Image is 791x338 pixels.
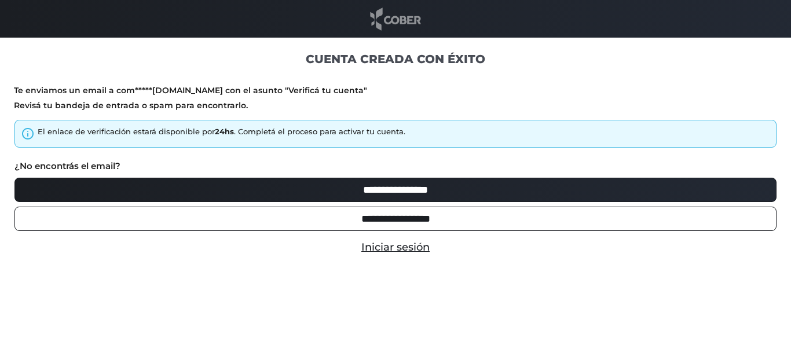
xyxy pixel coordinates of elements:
[14,85,777,96] p: Te enviamos un email a com*****[DOMAIN_NAME] con el asunto "Verificá tu cuenta"
[361,241,430,253] a: Iniciar sesión
[38,126,405,138] div: El enlace de verificación estará disponible por . Completá el proceso para activar tu cuenta.
[14,52,777,67] h1: CUENTA CREADA CON ÉXITO
[215,127,234,136] strong: 24hs
[14,160,120,173] label: ¿No encontrás el email?
[14,100,777,111] p: Revisá tu bandeja de entrada o spam para encontrarlo.
[367,6,424,32] img: cober_marca.png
